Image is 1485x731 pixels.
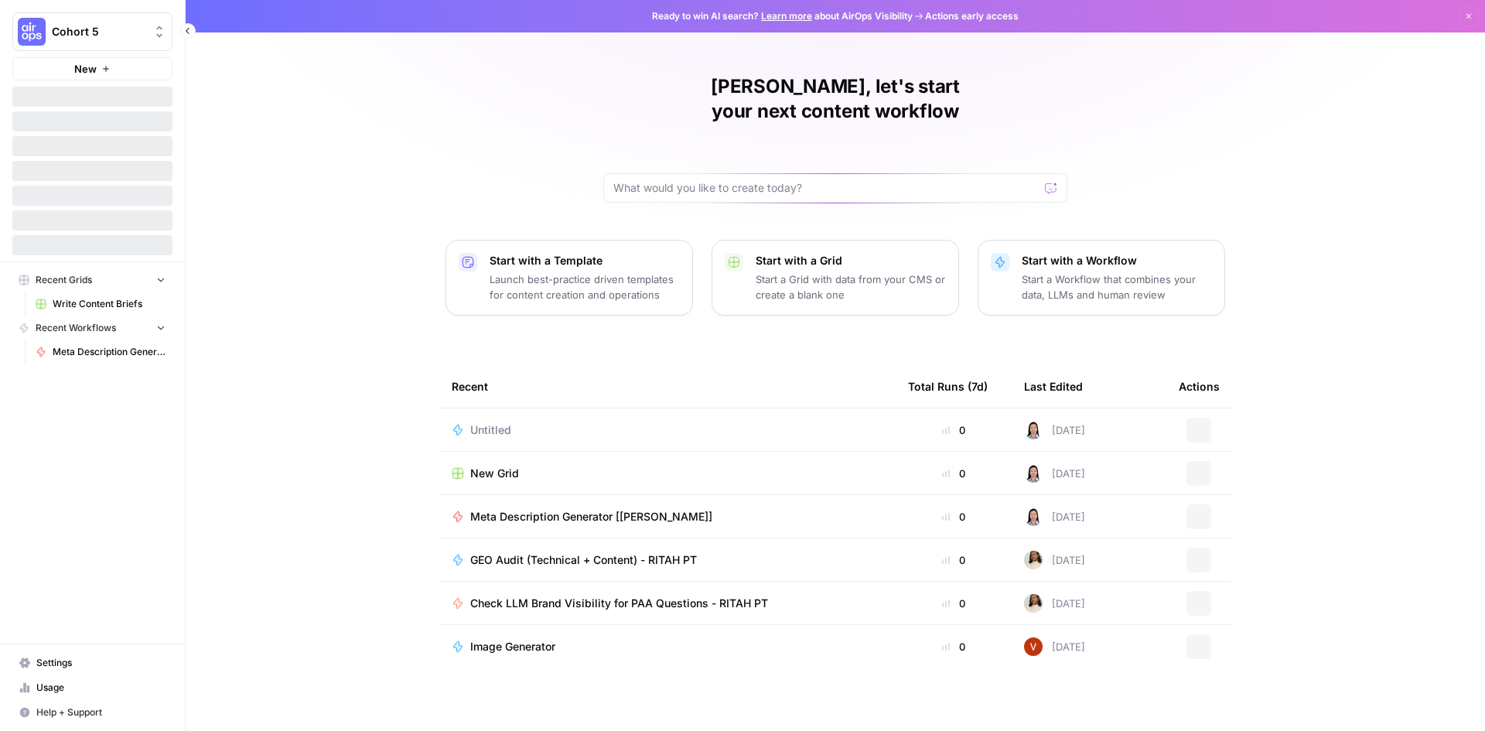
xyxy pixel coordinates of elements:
[756,272,946,302] p: Start a Grid with data from your CMS or create a blank one
[470,639,555,654] span: Image Generator
[470,552,697,568] span: GEO Audit (Technical + Content) - RITAH PT
[470,596,768,611] span: Check LLM Brand Visibility for PAA Questions - RITAH PT
[445,240,693,316] button: Start with a TemplateLaunch best-practice driven templates for content creation and operations
[756,253,946,268] p: Start with a Grid
[12,700,172,725] button: Help + Support
[12,316,172,340] button: Recent Workflows
[1024,637,1043,656] img: o8jycqk5wmo6vs6v01tpw4ssccra
[1024,464,1085,483] div: [DATE]
[908,365,988,408] div: Total Runs (7d)
[12,268,172,292] button: Recent Grids
[452,552,883,568] a: GEO Audit (Technical + Content) - RITAH PT
[1024,551,1085,569] div: [DATE]
[1024,637,1085,656] div: [DATE]
[452,365,883,408] div: Recent
[74,61,97,77] span: New
[761,10,812,22] a: Learn more
[925,9,1019,23] span: Actions early access
[12,12,172,51] button: Workspace: Cohort 5
[490,272,680,302] p: Launch best-practice driven templates for content creation and operations
[53,297,166,311] span: Write Content Briefs
[36,321,116,335] span: Recent Workflows
[470,509,712,524] span: Meta Description Generator [[PERSON_NAME]]
[36,681,166,695] span: Usage
[1022,272,1212,302] p: Start a Workflow that combines your data, LLMs and human review
[712,240,959,316] button: Start with a GridStart a Grid with data from your CMS or create a blank one
[1024,421,1085,439] div: [DATE]
[452,466,883,481] a: New Grid
[452,422,883,438] a: Untitled
[490,253,680,268] p: Start with a Template
[29,340,172,364] a: Meta Description Generator [[PERSON_NAME]]
[908,509,999,524] div: 0
[1024,507,1043,526] img: o5ihwofzv8qs9qx8tgaced5xajsg
[1024,594,1043,613] img: 03va8147u79ydy9j8hf8ees2u029
[36,656,166,670] span: Settings
[12,57,172,80] button: New
[1024,365,1083,408] div: Last Edited
[1024,507,1085,526] div: [DATE]
[470,466,519,481] span: New Grid
[52,24,145,39] span: Cohort 5
[1024,464,1043,483] img: o5ihwofzv8qs9qx8tgaced5xajsg
[18,18,46,46] img: Cohort 5 Logo
[1022,253,1212,268] p: Start with a Workflow
[613,180,1039,196] input: What would you like to create today?
[978,240,1225,316] button: Start with a WorkflowStart a Workflow that combines your data, LLMs and human review
[29,292,172,316] a: Write Content Briefs
[652,9,913,23] span: Ready to win AI search? about AirOps Visibility
[12,675,172,700] a: Usage
[1179,365,1220,408] div: Actions
[36,273,92,287] span: Recent Grids
[1024,421,1043,439] img: o5ihwofzv8qs9qx8tgaced5xajsg
[908,466,999,481] div: 0
[908,596,999,611] div: 0
[908,639,999,654] div: 0
[452,509,883,524] a: Meta Description Generator [[PERSON_NAME]]
[908,422,999,438] div: 0
[908,552,999,568] div: 0
[603,74,1067,124] h1: [PERSON_NAME], let's start your next content workflow
[452,639,883,654] a: Image Generator
[1024,594,1085,613] div: [DATE]
[470,422,511,438] span: Untitled
[53,345,166,359] span: Meta Description Generator [[PERSON_NAME]]
[36,705,166,719] span: Help + Support
[12,651,172,675] a: Settings
[452,596,883,611] a: Check LLM Brand Visibility for PAA Questions - RITAH PT
[1024,551,1043,569] img: 03va8147u79ydy9j8hf8ees2u029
